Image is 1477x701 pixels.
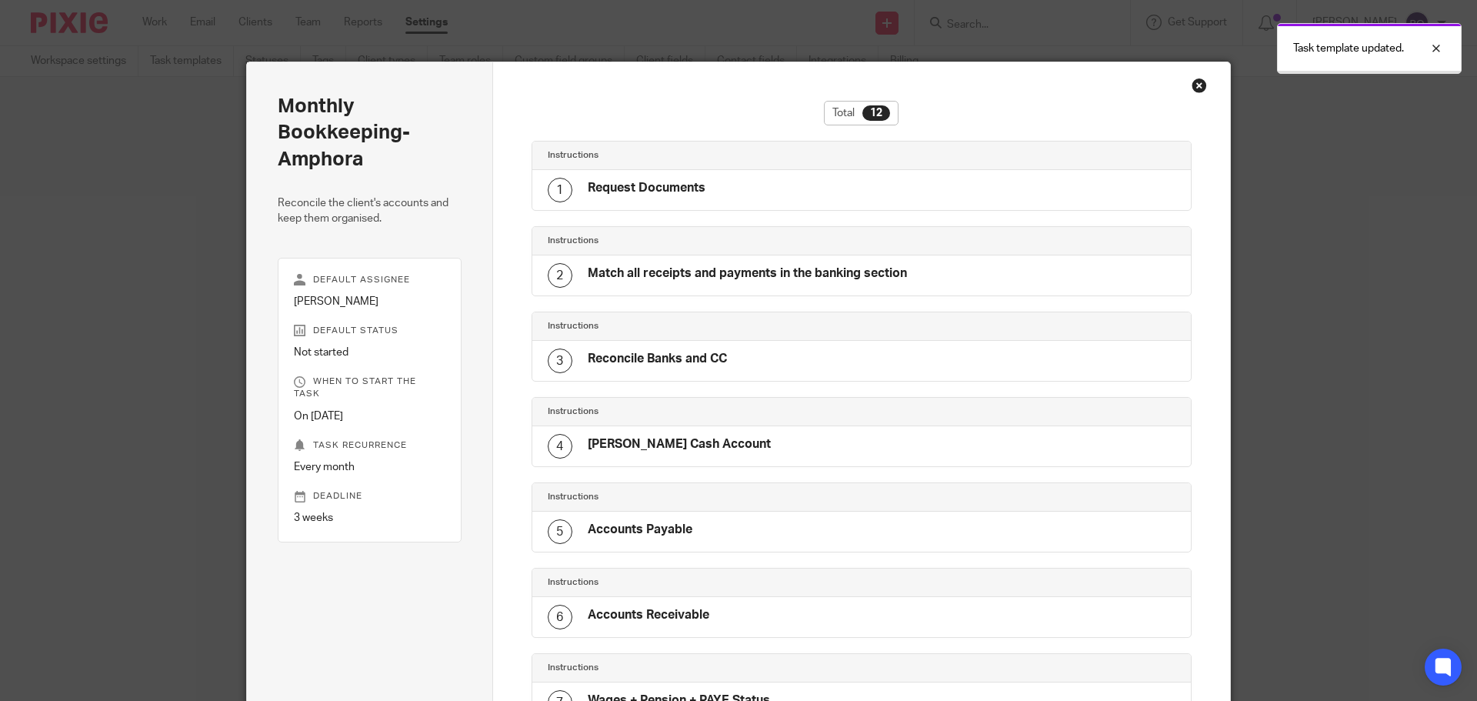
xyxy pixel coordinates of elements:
[548,235,862,247] h4: Instructions
[588,436,771,452] h4: [PERSON_NAME] Cash Account
[1293,41,1404,56] p: Task template updated.
[548,605,572,629] div: 6
[548,349,572,373] div: 3
[588,607,709,623] h4: Accounts Receivable
[548,519,572,544] div: 5
[294,294,445,309] p: [PERSON_NAME]
[294,490,445,502] p: Deadline
[588,522,692,538] h4: Accounts Payable
[294,274,445,286] p: Default assignee
[548,320,862,332] h4: Instructions
[548,263,572,288] div: 2
[588,180,705,196] h4: Request Documents
[548,434,572,459] div: 4
[548,576,862,589] h4: Instructions
[862,105,890,121] div: 12
[548,149,862,162] h4: Instructions
[294,325,445,337] p: Default status
[548,406,862,418] h4: Instructions
[294,345,445,360] p: Not started
[824,101,899,125] div: Total
[588,351,727,367] h4: Reconcile Banks and CC
[278,195,462,227] p: Reconcile the client's accounts and keep them organised.
[294,376,445,400] p: When to start the task
[1192,78,1207,93] div: Close this dialog window
[294,409,445,424] p: On [DATE]
[294,510,445,526] p: 3 weeks
[548,662,862,674] h4: Instructions
[278,93,462,172] h2: Monthly Bookkeeping- Amphora
[548,491,862,503] h4: Instructions
[294,459,445,475] p: Every month
[294,439,445,452] p: Task recurrence
[588,265,907,282] h4: Match all receipts and payments in the banking section
[548,178,572,202] div: 1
